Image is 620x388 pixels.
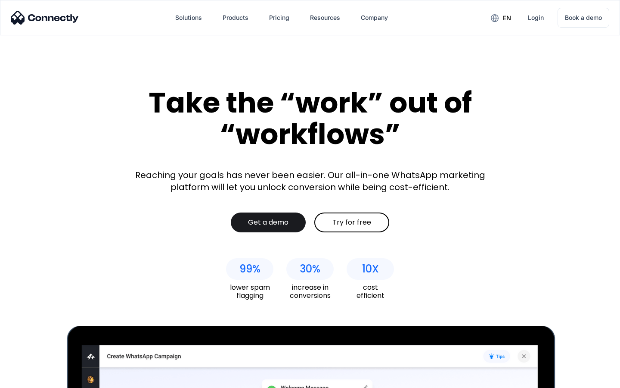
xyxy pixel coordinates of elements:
[239,263,260,275] div: 99%
[262,7,296,28] a: Pricing
[175,12,202,24] div: Solutions
[310,12,340,24] div: Resources
[314,213,389,232] a: Try for free
[300,263,320,275] div: 30%
[347,283,394,300] div: cost efficient
[231,213,306,232] a: Get a demo
[521,7,551,28] a: Login
[9,373,52,385] aside: Language selected: English
[17,373,52,385] ul: Language list
[332,218,371,227] div: Try for free
[269,12,289,24] div: Pricing
[558,8,609,28] a: Book a demo
[502,12,511,24] div: en
[11,11,79,25] img: Connectly Logo
[528,12,544,24] div: Login
[116,87,504,150] div: Take the “work” out of “workflows”
[361,12,388,24] div: Company
[223,12,248,24] div: Products
[129,169,491,193] div: Reaching your goals has never been easier. Our all-in-one WhatsApp marketing platform will let yo...
[248,218,288,227] div: Get a demo
[226,283,273,300] div: lower spam flagging
[286,283,334,300] div: increase in conversions
[362,263,379,275] div: 10X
